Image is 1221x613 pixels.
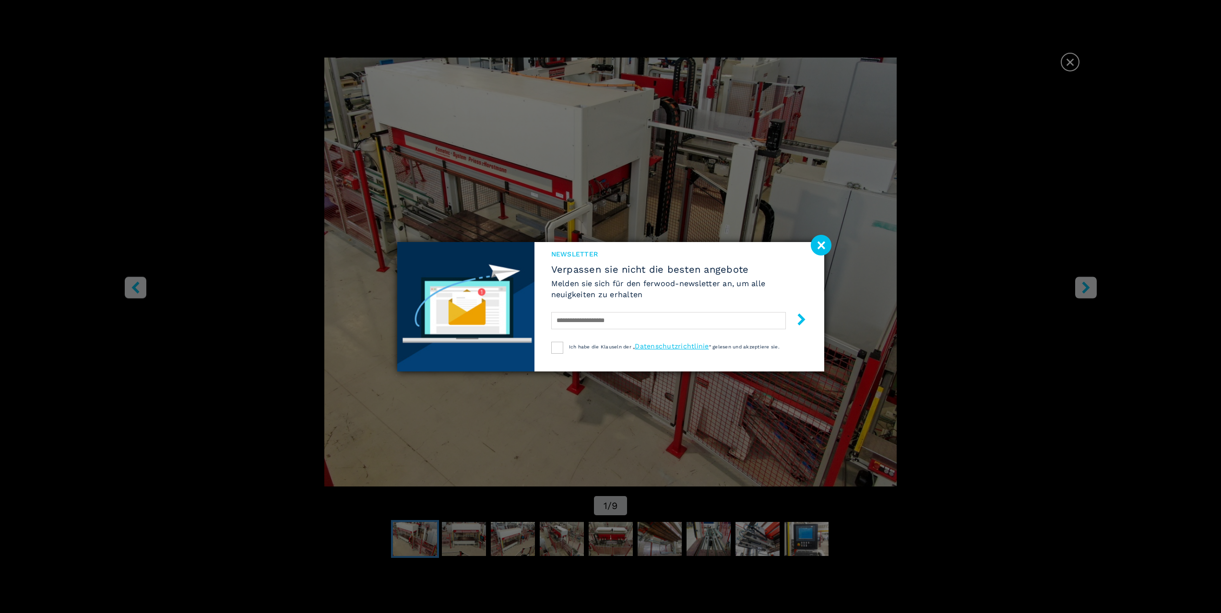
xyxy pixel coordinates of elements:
img: Newsletter image [397,242,534,371]
a: Datenschutzrichtlinie [635,342,709,350]
span: “ gelesen und akzeptiere sie. [709,344,780,349]
span: Ich habe die Klauseln der „ [569,344,635,349]
button: submit-button [786,310,807,332]
h6: Melden sie sich für den ferwood-newsletter an, um alle neuigkeiten zu erhalten [551,278,807,300]
span: Verpassen sie nicht die besten angebote [551,264,807,275]
span: Newsletter [551,249,807,259]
